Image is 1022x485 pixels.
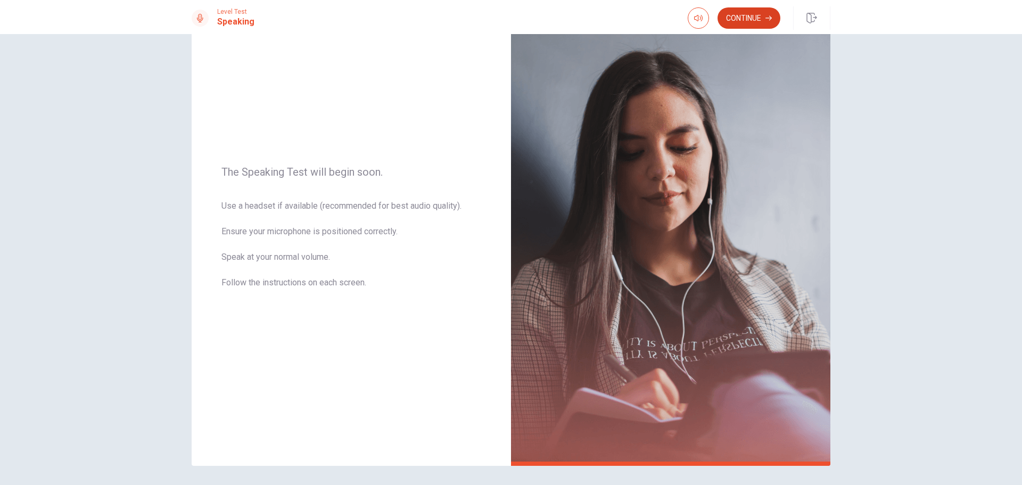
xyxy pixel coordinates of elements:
span: Level Test [217,8,254,15]
img: speaking intro [511,2,830,466]
span: The Speaking Test will begin soon. [221,166,481,178]
span: Use a headset if available (recommended for best audio quality). Ensure your microphone is positi... [221,200,481,302]
button: Continue [718,7,780,29]
h1: Speaking [217,15,254,28]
